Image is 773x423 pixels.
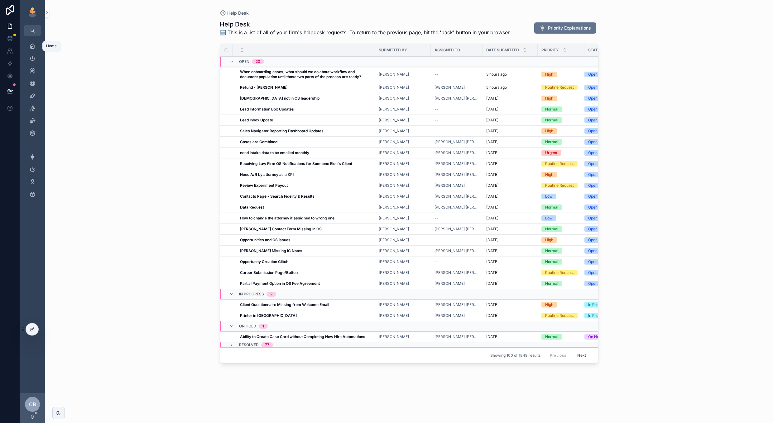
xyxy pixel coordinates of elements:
a: [PERSON_NAME] [379,107,409,112]
a: [PERSON_NAME] [379,259,427,264]
a: -- [435,107,479,112]
a: Sales Navigator Reporting Dashboard Updates [240,129,371,134]
a: Normal [541,248,581,254]
div: Open [588,281,598,286]
a: Normal [541,106,581,112]
div: Routine Request [545,313,574,318]
span: [PERSON_NAME] [379,96,409,101]
p: [DATE] [486,259,498,264]
strong: [DEMOGRAPHIC_DATA] not in OS leadership [240,96,319,101]
span: [PERSON_NAME] [379,227,409,232]
p: [DATE] [486,150,498,155]
a: [PERSON_NAME] [435,85,465,90]
p: [DATE] [486,139,498,144]
div: High [545,72,553,77]
a: Open [584,237,631,243]
a: Open [584,72,631,77]
span: -- [435,237,438,242]
p: [DATE] [486,172,498,177]
span: [PERSON_NAME] [435,281,465,286]
a: [PERSON_NAME] [379,194,427,199]
div: Normal [545,281,558,286]
a: [PERSON_NAME] [379,150,409,155]
a: [DATE] [486,129,534,134]
p: [DATE] [486,107,498,112]
span: [PERSON_NAME] [PERSON_NAME] [435,302,479,307]
a: [PERSON_NAME] [379,237,427,242]
a: [DEMOGRAPHIC_DATA] not in OS leadership [240,96,371,101]
a: Routine Request [541,161,581,167]
a: [PERSON_NAME] [PERSON_NAME] [435,150,479,155]
a: [PERSON_NAME] [379,281,427,286]
a: [PERSON_NAME] [379,248,427,253]
strong: Need A/R by attorney as a KPI [240,172,294,177]
a: High [541,128,581,134]
a: [PERSON_NAME] [379,259,409,264]
a: [PERSON_NAME] [379,72,427,77]
a: Routine Request [541,183,581,188]
a: Client Questionnaire Missing from Welcome Email [240,302,371,307]
a: Lead Information Box Updates [240,107,371,112]
a: -- [435,72,479,77]
span: In Progress [239,292,264,297]
a: [DATE] [486,248,534,253]
a: Career Submission Page/Button [240,270,371,275]
p: [DATE] [486,216,498,221]
a: Low [541,215,581,221]
a: Opportunities and OS issues [240,237,371,242]
a: How to change the attorney if assigned to wrong one [240,216,371,221]
a: Open [584,128,631,134]
strong: need intake data to be emailed monthly [240,150,309,155]
a: Open [584,259,631,265]
a: [PERSON_NAME] [379,139,409,144]
div: Urgent [545,150,557,156]
div: Open [588,117,598,123]
div: Open [588,172,598,177]
a: [PERSON_NAME] [PERSON_NAME] [435,205,479,210]
div: Open [588,161,598,167]
div: Normal [545,204,558,210]
strong: Partial Payment Option in OS Fee Agreement [240,281,320,286]
div: Open [588,106,598,112]
a: High [541,302,581,308]
a: [PERSON_NAME] [379,129,409,134]
a: [DATE] [486,150,534,155]
div: Open [588,194,598,199]
a: Open [584,172,631,177]
strong: Receiving Law Firm OS Notifications for Someone Else's Client [240,161,352,166]
a: [PERSON_NAME] [379,302,409,307]
a: [PERSON_NAME] [PERSON_NAME] [435,227,479,232]
a: [PERSON_NAME] [PERSON_NAME] [435,194,479,199]
a: [PERSON_NAME] [379,270,427,275]
a: Normal [541,281,581,286]
strong: How to change the attorney if assigned to wrong one [240,216,334,220]
a: [DATE] [486,270,534,275]
a: [PERSON_NAME] [379,118,409,123]
a: In Progress [584,313,631,318]
p: [DATE] [486,281,498,286]
a: [PERSON_NAME] [379,107,427,112]
span: [PERSON_NAME] [379,183,409,188]
p: [DATE] [486,96,498,101]
a: Open [584,117,631,123]
a: [PERSON_NAME] [PERSON_NAME] [435,96,479,101]
a: [PERSON_NAME] [PERSON_NAME] [435,161,479,166]
a: [PERSON_NAME] [379,150,427,155]
a: [DATE] [486,227,534,232]
a: [PERSON_NAME] [379,161,427,166]
strong: Career Submission Page/Button [240,270,298,275]
a: Open [584,270,631,275]
div: Normal [545,139,558,145]
span: [PERSON_NAME] [379,237,409,242]
a: Routine Request [541,313,581,318]
a: [PERSON_NAME] Contact Form Missing In OS [240,227,371,232]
